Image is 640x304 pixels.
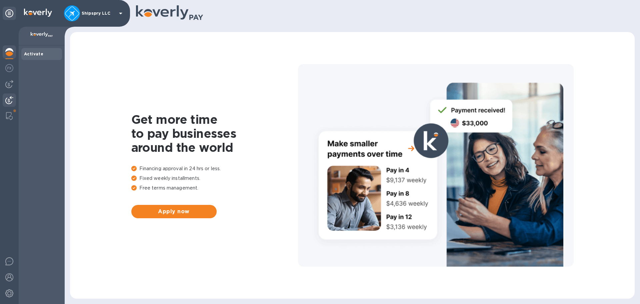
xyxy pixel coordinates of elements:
button: Apply now [131,205,217,218]
div: Unpin categories [3,7,16,20]
span: Apply now [137,208,211,216]
img: Logo [24,9,52,17]
b: Activate [24,51,43,56]
img: Foreign exchange [5,64,13,72]
p: Free terms management. [131,185,298,192]
p: Fixed weekly installments. [131,175,298,182]
p: Shipspry LLC [82,11,115,16]
p: Financing approval in 24 hrs or less. [131,165,298,172]
h1: Get more time to pay businesses around the world [131,112,298,155]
